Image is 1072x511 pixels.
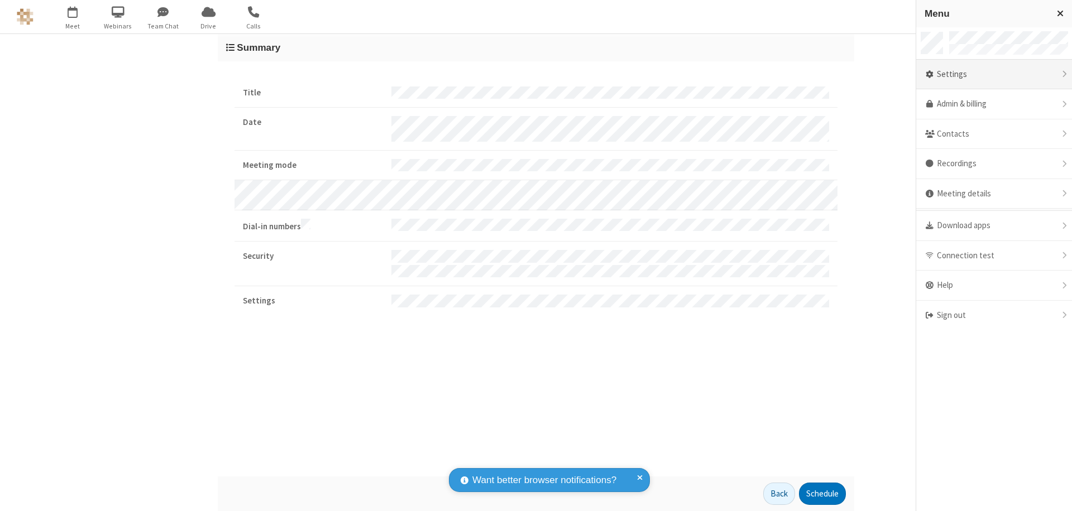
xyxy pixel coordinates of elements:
[916,271,1072,301] div: Help
[916,60,1072,90] div: Settings
[916,241,1072,271] div: Connection test
[925,8,1047,19] h3: Menu
[472,473,616,488] span: Want better browser notifications?
[799,483,846,505] button: Schedule
[916,211,1072,241] div: Download apps
[243,295,383,307] strong: Settings
[916,149,1072,179] div: Recordings
[243,250,383,263] strong: Security
[233,21,275,31] span: Calls
[142,21,184,31] span: Team Chat
[243,86,383,99] strong: Title
[916,89,1072,119] a: Admin & billing
[243,219,383,233] strong: Dial-in numbers
[763,483,795,505] button: Back
[17,8,33,25] img: QA Selenium DO NOT DELETE OR CHANGE
[188,21,229,31] span: Drive
[916,119,1072,150] div: Contacts
[52,21,94,31] span: Meet
[916,301,1072,330] div: Sign out
[97,21,139,31] span: Webinars
[916,179,1072,209] div: Meeting details
[243,159,383,172] strong: Meeting mode
[237,42,280,53] span: Summary
[243,116,383,129] strong: Date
